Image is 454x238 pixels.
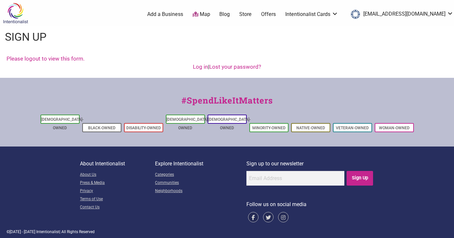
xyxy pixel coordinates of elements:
a: Please logout to view this form. [7,55,85,62]
a: Intentionalist Cards [285,11,338,18]
a: [DEMOGRAPHIC_DATA]-Owned [208,117,251,130]
a: Veteran-Owned [336,126,369,130]
h1: Sign up [5,29,46,45]
a: Log in [193,63,208,70]
div: © | All Rights Reserved [7,229,447,235]
a: Black-Owned [88,126,116,130]
a: Map [193,11,210,18]
a: Lost your password? [209,63,261,70]
input: Sign Up [347,171,373,186]
span: [DATE] - [DATE] [9,230,35,234]
a: Neighborhoods [155,187,246,195]
a: Contact Us [80,203,155,212]
a: Offers [261,11,276,18]
a: [DEMOGRAPHIC_DATA]-Owned [41,117,84,130]
a: About Us [80,171,155,179]
a: [DEMOGRAPHIC_DATA]-Owned [166,117,209,130]
a: Store [239,11,252,18]
p: Follow us on social media [246,200,374,209]
p: Sign up to our newsletter [246,160,374,168]
input: Email Address [246,171,344,186]
a: Native-Owned [296,126,325,130]
a: Categories [155,171,246,179]
a: Minority-Owned [252,126,286,130]
li: robinlo@mac.com [348,8,453,20]
a: Disability-Owned [126,126,161,130]
p: Explore Intentionalist [155,160,246,168]
a: Press & Media [80,179,155,187]
div: | [7,63,447,71]
p: About Intentionalist [80,160,155,168]
a: Communities [155,179,246,187]
a: Privacy [80,187,155,195]
a: Woman-Owned [379,126,410,130]
a: Terms of Use [80,195,155,203]
a: Blog [219,11,230,18]
a: Add a Business [147,11,183,18]
a: [EMAIL_ADDRESS][DOMAIN_NAME] [348,8,453,20]
span: Intentionalist [36,230,59,234]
